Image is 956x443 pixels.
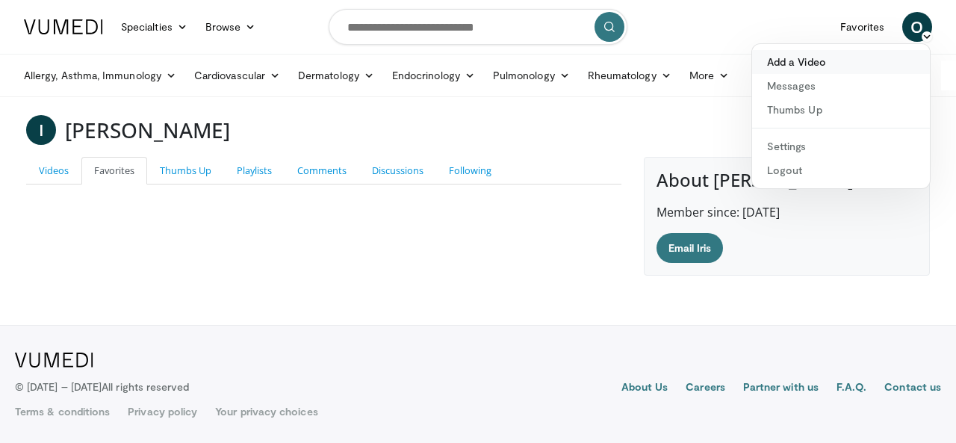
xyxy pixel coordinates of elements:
a: About Us [621,380,668,397]
span: All rights reserved [102,380,189,393]
a: Messages [752,74,930,98]
a: Your privacy choices [215,404,317,419]
a: Pulmonology [484,61,579,90]
a: More [680,61,738,90]
a: Thumbs Up [752,98,930,122]
a: Following [436,157,504,185]
img: VuMedi Logo [24,19,103,34]
a: Rheumatology [579,61,680,90]
a: O [902,12,932,42]
a: Email Iris [657,233,724,263]
a: Privacy policy [128,404,197,419]
a: Endocrinology [383,61,484,90]
a: Dermatology [289,61,383,90]
a: Careers [686,380,725,397]
a: Allergy, Asthma, Immunology [15,61,185,90]
p: © [DATE] – [DATE] [15,380,190,394]
a: Contact us [884,380,941,397]
a: Specialties [112,12,196,42]
h3: [PERSON_NAME] [65,115,230,145]
a: Videos [26,157,81,185]
a: Logout [752,158,930,182]
a: Favorites [831,12,893,42]
a: I [26,115,56,145]
a: Browse [196,12,265,42]
a: Playlists [224,157,285,185]
a: Cardiovascular [185,61,289,90]
img: VuMedi Logo [15,353,93,368]
a: Terms & conditions [15,404,110,419]
a: Add a Video [752,50,930,74]
a: Comments [285,157,359,185]
a: F.A.Q. [836,380,866,397]
a: Thumbs Up [147,157,224,185]
div: O [751,43,931,189]
a: Favorites [81,157,147,185]
p: Member since: [DATE] [657,203,917,221]
a: Partner with us [743,380,819,397]
h4: About [PERSON_NAME] [657,170,917,191]
input: Search topics, interventions [329,9,627,45]
a: Settings [752,134,930,158]
a: Discussions [359,157,436,185]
